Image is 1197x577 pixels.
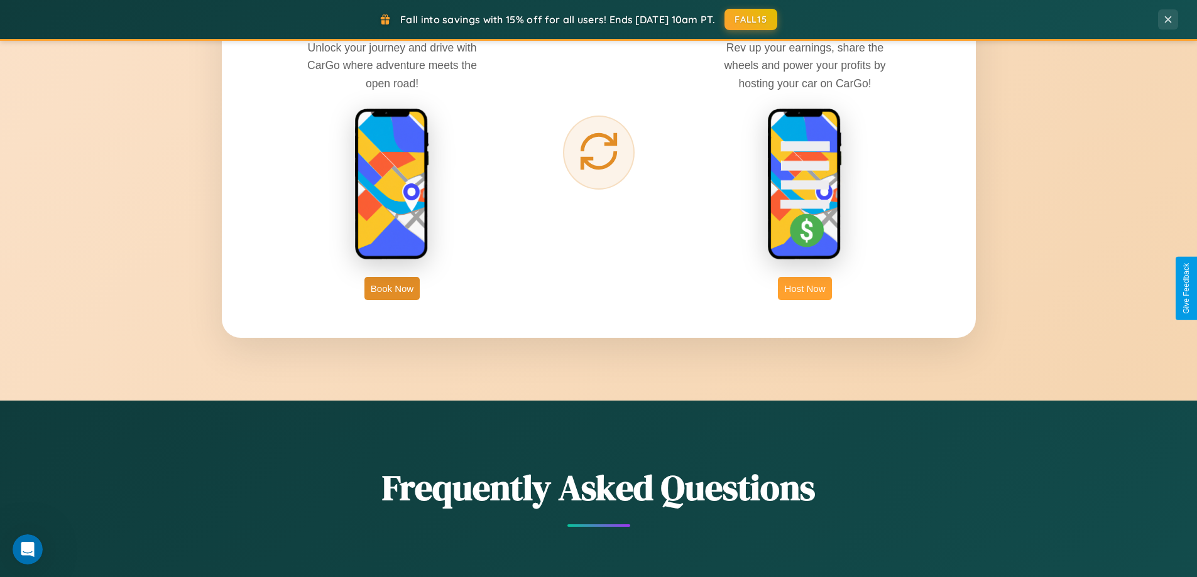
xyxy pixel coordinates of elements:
button: Host Now [778,277,831,300]
div: Give Feedback [1182,263,1191,314]
img: rent phone [354,108,430,261]
p: Unlock your journey and drive with CarGo where adventure meets the open road! [298,39,486,92]
iframe: Intercom live chat [13,534,43,564]
p: Rev up your earnings, share the wheels and power your profits by hosting your car on CarGo! [711,39,899,92]
img: host phone [767,108,843,261]
span: Fall into savings with 15% off for all users! Ends [DATE] 10am PT. [400,13,715,26]
h2: Frequently Asked Questions [222,463,976,512]
button: Book Now [364,277,420,300]
button: FALL15 [724,9,777,30]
